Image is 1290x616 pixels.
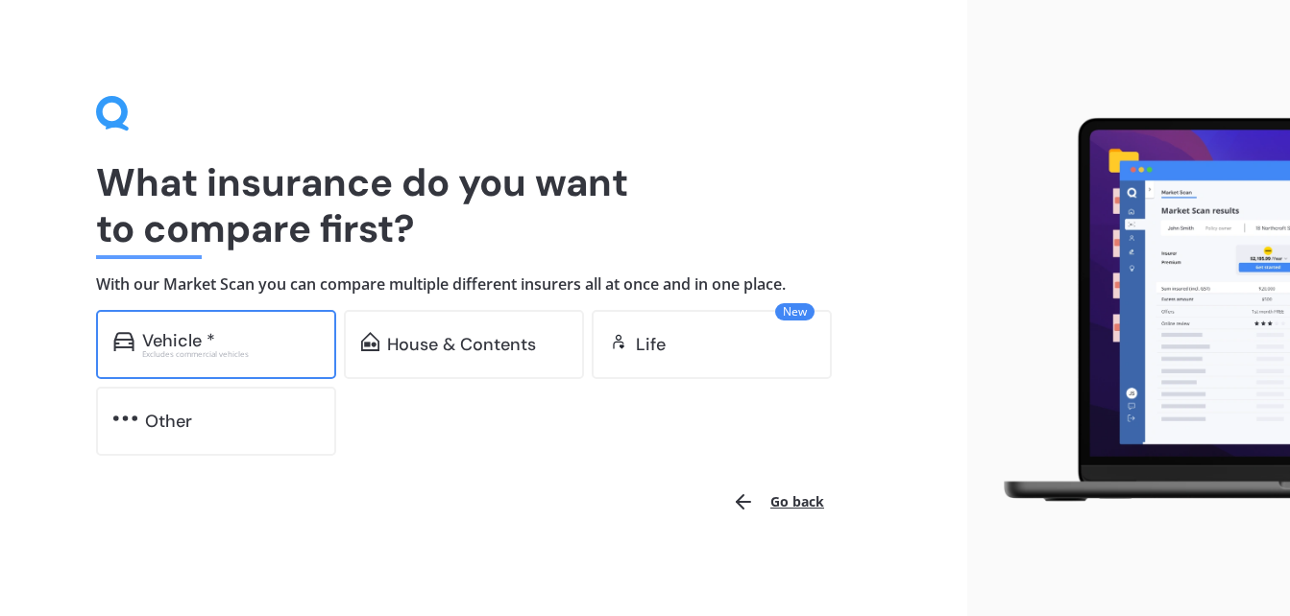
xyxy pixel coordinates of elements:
span: New [775,303,815,320]
div: House & Contents [387,335,536,354]
img: home-and-contents.b802091223b8502ef2dd.svg [361,332,379,351]
button: Go back [720,479,836,525]
img: life.f720d6a2d7cdcd3ad642.svg [609,332,628,351]
div: Other [145,412,192,431]
div: Excludes commercial vehicles [142,350,319,358]
img: other.81dba5aafe580aa69f38.svg [113,409,137,428]
h1: What insurance do you want to compare first? [96,159,871,251]
img: car.f15378c7a67c060ca3f3.svg [113,332,134,351]
img: laptop.webp [983,109,1290,512]
div: Life [636,335,666,354]
h4: With our Market Scan you can compare multiple different insurers all at once and in one place. [96,274,871,295]
div: Vehicle * [142,331,215,350]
